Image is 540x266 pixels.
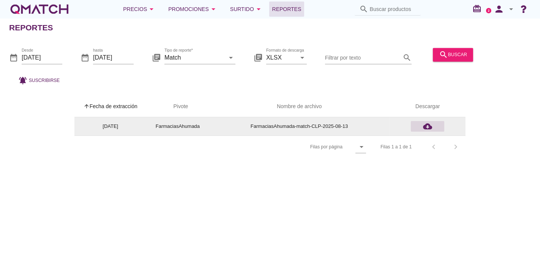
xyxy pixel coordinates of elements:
[272,5,302,14] span: Reportes
[325,52,401,64] input: Filtrar por texto
[234,136,366,158] div: Filas por página
[266,52,296,64] input: Formato de descarga
[390,96,466,117] th: Descargar: Not sorted.
[123,5,156,14] div: Precios
[298,53,307,62] i: arrow_drop_down
[22,52,62,64] input: Desde
[162,2,224,17] button: Promociones
[93,52,134,64] input: hasta
[74,96,147,117] th: Fecha de extracción: Sorted ascending. Activate to sort descending.
[230,5,263,14] div: Surtido
[164,52,225,64] input: Tipo de reporte*
[209,117,390,135] td: FarmaciasAhumada-match-CLP-2025-08-13
[439,50,467,59] div: buscar
[152,53,161,62] i: library_books
[486,8,491,13] a: 2
[359,5,368,14] i: search
[74,117,147,135] td: [DATE]
[9,53,18,62] i: date_range
[117,2,162,17] button: Precios
[12,74,66,87] button: Suscribirse
[147,5,156,14] i: arrow_drop_down
[357,142,366,151] i: arrow_drop_down
[403,53,412,62] i: search
[488,9,490,12] text: 2
[81,53,90,62] i: date_range
[433,48,473,61] button: buscar
[224,2,269,17] button: Surtido
[9,2,70,17] a: white-qmatch-logo
[9,22,53,34] h2: Reportes
[147,96,209,117] th: Pivote: Not sorted. Activate to sort ascending.
[29,77,60,84] span: Suscribirse
[439,50,448,59] i: search
[209,5,218,14] i: arrow_drop_down
[18,76,29,85] i: notifications_active
[491,4,507,14] i: person
[381,143,412,150] div: Filas 1 a 1 de 1
[254,5,263,14] i: arrow_drop_down
[209,96,390,117] th: Nombre de archivo: Not sorted.
[269,2,305,17] a: Reportes
[507,5,516,14] i: arrow_drop_down
[226,53,235,62] i: arrow_drop_down
[84,103,90,109] i: arrow_upward
[147,117,209,135] td: FarmaciasAhumada
[254,53,263,62] i: library_books
[423,122,432,131] i: cloud_download
[168,5,218,14] div: Promociones
[370,3,416,15] input: Buscar productos
[472,4,485,13] i: redeem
